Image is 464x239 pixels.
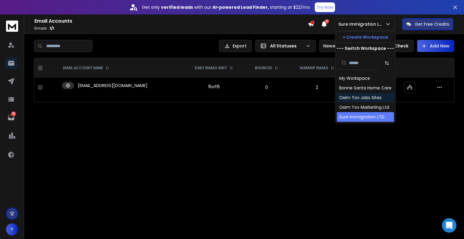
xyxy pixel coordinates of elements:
[442,218,456,233] div: Open Intercom Messenger
[142,4,310,10] p: Get only with our starting at $22/mo
[339,114,385,120] div: Sure Immigration LTD
[78,82,147,89] p: [EMAIL_ADDRESS][DOMAIN_NAME]
[6,223,18,235] button: Y
[336,32,395,43] button: + Create Workspace
[339,85,391,91] div: Bonne Santa Home Care
[319,40,359,52] button: Newest
[337,45,394,51] p: --- Switch Workspace ---
[219,40,252,52] button: Export
[212,4,269,10] strong: AI-powered Lead Finder,
[315,2,335,12] button: Try Now
[11,111,16,116] p: 50
[417,40,454,52] button: Add New
[208,84,220,90] div: 15 of 15
[249,84,285,90] p: 0
[50,26,54,31] span: 1 / 1
[5,111,17,124] a: 50
[270,43,303,49] p: All Statuses
[288,78,346,97] td: 2
[161,4,193,10] strong: verified leads
[63,66,109,70] div: EMAIL ACCOUNT NAME
[402,18,453,30] button: Get Free Credits
[195,66,227,70] p: DAILY EMAILS SENT
[34,18,308,25] h1: Email Accounts
[300,66,328,70] p: WARMUP EMAILS
[339,104,389,110] div: Osim Tov Marketing Ltd
[255,66,272,70] p: BOUNCES
[343,34,388,40] p: + Create Workspace
[6,21,18,32] img: logo
[338,21,385,27] p: Sure Immigration LTD
[34,26,308,31] p: Emails :
[339,75,370,81] div: My Workspace
[381,57,393,69] button: Sort by Sort A-Z
[317,4,333,10] p: Try Now
[339,95,382,101] div: Osim Tov Jobs Sites
[415,21,449,27] p: Get Free Credits
[325,19,329,24] span: 27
